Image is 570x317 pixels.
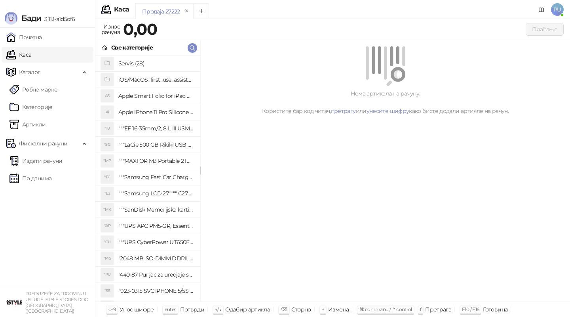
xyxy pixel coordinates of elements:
[108,306,116,312] span: 0-9
[114,6,129,13] div: Каса
[9,170,51,186] a: По данима
[6,294,22,310] img: 64x64-companyLogo-77b92cf4-9946-4f36-9751-bf7bb5fd2c7d.png
[118,122,194,135] h4: """EF 16-35mm/2, 8 L III USM"""
[281,306,287,312] span: ⌫
[21,13,41,23] span: Бади
[101,90,114,102] div: AS
[118,106,194,118] h4: Apple iPhone 11 Pro Silicone Case - Black
[118,285,194,297] h4: "923-0315 SVC,IPHONE 5/5S BATTERY REMOVAL TRAY Držač za iPhone sa kojim se otvara display
[101,236,114,248] div: "CU
[101,220,114,232] div: "AP
[118,268,194,281] h4: "440-87 Punjac za uredjaje sa micro USB portom 4/1, Stand."
[535,3,548,16] a: Документација
[425,304,451,315] div: Претрага
[101,252,114,265] div: "MS
[9,153,63,169] a: Издати рачуни
[6,29,42,45] a: Почетна
[123,19,157,39] strong: 0,00
[101,203,114,216] div: "MK
[210,89,560,115] div: Нема артикала на рачуну. Користите бар код читач, или како бисте додали артикле на рачун.
[101,155,114,167] div: "MP
[100,21,122,37] div: Износ рачуна
[101,301,114,313] div: "SD
[101,187,114,200] div: "L2
[322,306,324,312] span: +
[367,107,409,115] a: унесите шифру
[95,55,200,302] div: grid
[101,171,114,183] div: "FC
[19,136,67,151] span: Фискални рачуни
[25,291,89,314] small: PREDUZEĆE ZA TRGOVINU I USLUGE ISTYLE STORES DOO [GEOGRAPHIC_DATA] ([GEOGRAPHIC_DATA])
[359,306,412,312] span: ⌘ command / ⌃ control
[118,236,194,248] h4: """UPS CyberPower UT650EG, 650VA/360W , line-int., s_uko, desktop"""
[328,304,349,315] div: Измена
[118,203,194,216] h4: """SanDisk Memorijska kartica 256GB microSDXC sa SD adapterom SDSQXA1-256G-GN6MA - Extreme PLUS, ...
[118,171,194,183] h4: """Samsung Fast Car Charge Adapter, brzi auto punja_, boja crna"""
[101,268,114,281] div: "PU
[101,106,114,118] div: AI
[118,187,194,200] h4: """Samsung LCD 27"""" C27F390FHUXEN"""
[5,12,17,25] img: Logo
[551,3,564,16] span: PU
[193,3,209,19] button: Add tab
[142,7,180,16] div: Продаја 27222
[9,82,57,97] a: Робне марке
[165,306,176,312] span: enter
[118,252,194,265] h4: "2048 MB, SO-DIMM DDRII, 667 MHz, Napajanje 1,8 0,1 V, Latencija CL5"
[118,155,194,167] h4: """MAXTOR M3 Portable 2TB 2.5"""" crni eksterni hard disk HX-M201TCB/GM"""
[101,285,114,297] div: "S5
[180,304,205,315] div: Потврди
[462,306,479,312] span: F10 / F16
[118,301,194,313] h4: "923-0448 SVC,IPHONE,TOURQUE DRIVER KIT .65KGF- CM Šrafciger "
[420,306,421,312] span: f
[41,15,75,23] span: 3.11.1-a1d5cf6
[6,47,31,63] a: Каса
[101,138,114,151] div: "5G
[483,304,507,315] div: Готовина
[215,306,221,312] span: ↑/↓
[118,220,194,232] h4: """UPS APC PM5-GR, Essential Surge Arrest,5 utic_nica"""
[182,8,192,15] button: remove
[111,43,153,52] div: Све категорије
[331,107,356,115] a: претрагу
[291,304,311,315] div: Сторно
[120,304,154,315] div: Унос шифре
[118,73,194,86] h4: iOS/MacOS_first_use_assistance (4)
[9,99,53,115] a: Категорије
[118,90,194,102] h4: Apple Smart Folio for iPad mini (A17 Pro) - Sage
[225,304,270,315] div: Одабир артикла
[118,57,194,70] h4: Servis (28)
[118,138,194,151] h4: """LaCie 500 GB Rikiki USB 3.0 / Ultra Compact & Resistant aluminum / USB 3.0 / 2.5"""""""
[9,116,46,132] a: ArtikliАртикли
[101,122,114,135] div: "18
[19,64,40,80] span: Каталог
[526,23,564,36] button: Плаћање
